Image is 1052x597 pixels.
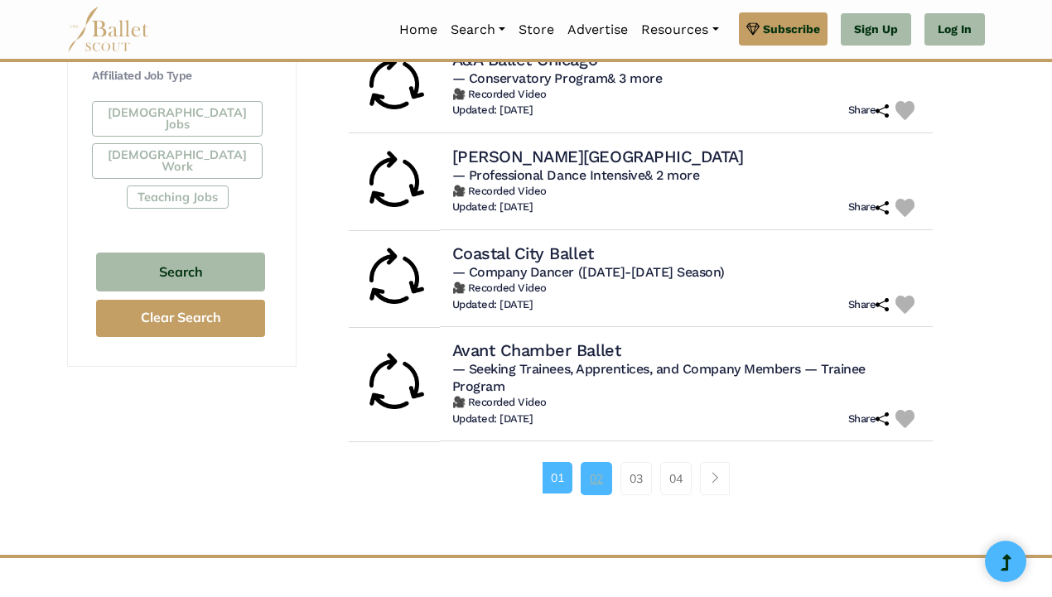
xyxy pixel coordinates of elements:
img: gem.svg [746,20,760,38]
img: Rolling Audition [361,246,427,312]
h6: Updated: [DATE] [452,200,533,214]
h6: Share [848,298,890,312]
img: Rolling Audition [361,149,427,215]
h6: Updated: [DATE] [452,298,533,312]
span: — Professional Dance Intensive [452,167,700,183]
span: Subscribe [763,20,820,38]
button: Clear Search [96,300,265,337]
img: Rolling Audition [361,51,427,118]
a: 04 [660,462,692,495]
h4: [PERSON_NAME][GEOGRAPHIC_DATA] [452,146,744,167]
h4: Coastal City Ballet [452,243,594,264]
a: 01 [543,462,572,493]
h6: Updated: [DATE] [452,104,533,118]
h4: Avant Chamber Ballet [452,339,620,361]
h6: Share [848,412,890,426]
span: — Conservatory Program [452,70,663,86]
h6: Share [848,104,890,118]
a: Search [444,12,512,47]
h6: Updated: [DATE] [452,412,533,426]
h6: 🎥 Recorded Video [452,185,921,199]
a: & 2 more [644,167,699,183]
a: Store [512,12,561,47]
a: Sign Up [841,13,911,46]
a: & 3 more [607,70,662,86]
button: Search [96,253,265,291]
h6: Share [848,200,890,214]
a: 02 [581,462,612,495]
a: 03 [620,462,652,495]
a: Log In [924,13,985,46]
h6: 🎥 Recorded Video [452,282,921,296]
h4: Affiliated Job Type [92,68,269,84]
span: — Seeking Trainees, Apprentices, and Company Members [452,361,801,377]
h6: 🎥 Recorded Video [452,88,921,102]
a: Advertise [561,12,635,47]
span: — Trainee Program [452,361,866,394]
a: Home [393,12,444,47]
nav: Page navigation example [543,462,739,495]
h6: 🎥 Recorded Video [452,396,921,410]
a: Resources [635,12,725,47]
span: — Company Dancer ([DATE]-[DATE] Season) [452,264,725,280]
a: Subscribe [739,12,828,46]
img: Rolling Audition [361,351,427,417]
